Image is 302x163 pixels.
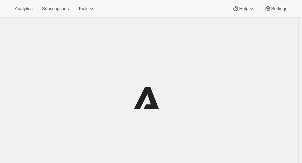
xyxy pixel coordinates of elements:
[271,6,287,11] span: Settings
[74,4,99,13] button: Tools
[239,6,248,11] span: Help
[38,4,73,13] button: Subscriptions
[228,4,259,13] button: Help
[11,4,36,13] button: Analytics
[78,6,88,11] span: Tools
[42,6,69,11] span: Subscriptions
[260,4,291,13] button: Settings
[15,6,32,11] span: Analytics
